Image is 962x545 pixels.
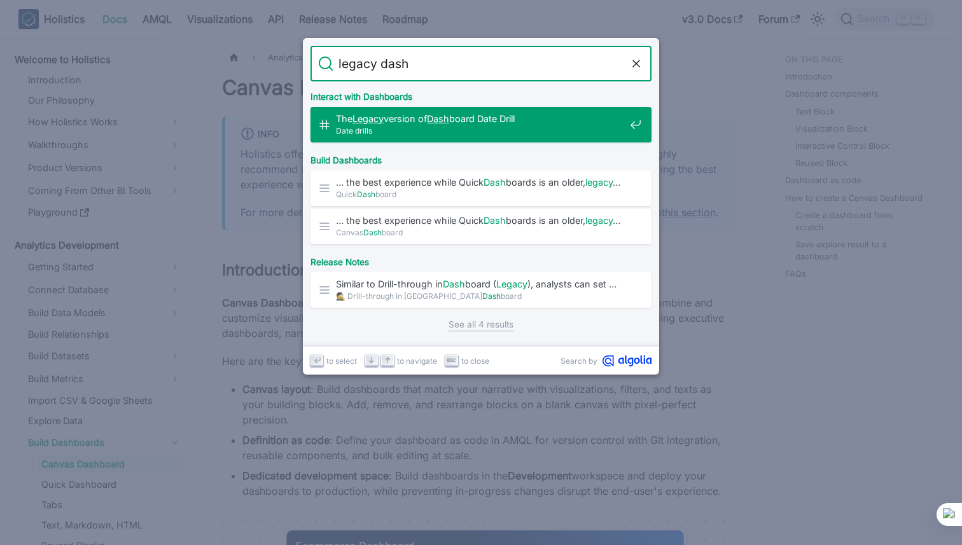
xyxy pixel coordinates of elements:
span: … the best experience while Quick boards is an older, … [336,214,625,226]
span: Date drills [336,125,625,137]
button: Clear the query [629,56,644,71]
span: Search by [561,355,597,367]
div: Build Dashboards [308,145,654,170]
a: … the best experience while QuickDashboards is an older,legacy…CanvasDashboard [310,209,652,244]
div: Interact with Dashboards [308,81,654,107]
mark: Dash [484,177,506,188]
span: to select [326,355,357,367]
span: Canvas board [336,226,625,238]
svg: Escape key [447,355,456,365]
a: TheLegacyversion ofDashboard Date Drill​Date drills [310,107,652,142]
span: … the best experience while Quick boards is an older, … [336,176,625,188]
mark: legacy [585,177,613,188]
a: See all 4 results [449,318,513,331]
svg: Arrow down [366,355,376,365]
svg: Arrow up [383,355,393,365]
mark: Dash [357,190,375,199]
mark: Legacy [496,279,527,289]
input: Search docs [333,46,629,81]
svg: Enter key [312,355,322,365]
a: Search byAlgolia [561,355,652,367]
a: Similar to Drill-through inDashboard (Legacy), analysts can set …🕵️ Drill-through in [GEOGRAPHIC_... [310,272,652,308]
mark: legacy [585,215,613,226]
span: to close [461,355,489,367]
svg: Algolia [603,355,652,367]
a: … the best experience while QuickDashboards is an older,legacy…QuickDashboard [310,170,652,206]
span: Similar to Drill-through in board ( ), analysts can set … [336,278,625,290]
div: Release Notes [308,247,654,272]
mark: Dash [443,279,465,289]
span: 🕵️ Drill-through in [GEOGRAPHIC_DATA] board [336,290,625,302]
mark: Dash [427,113,449,124]
span: to navigate [397,355,437,367]
mark: Legacy [352,113,384,124]
mark: Dash [363,228,382,237]
mark: Dash [482,291,501,301]
span: Quick board [336,188,625,200]
mark: Dash [484,215,506,226]
span: The version of board Date Drill​ [336,113,625,125]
